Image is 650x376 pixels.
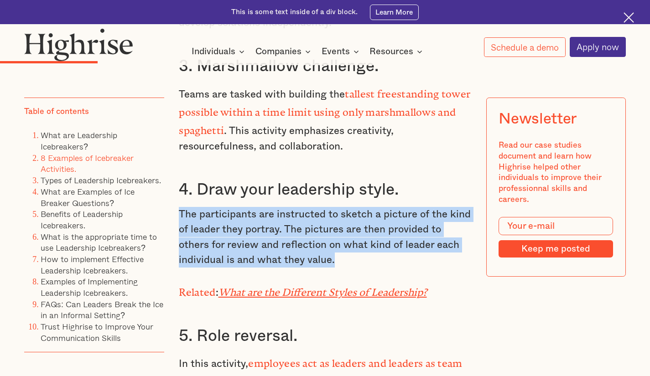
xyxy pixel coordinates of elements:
p: Teams are tasked with building the . This activity emphasizes creativity, resourcefulness, and co... [179,84,471,155]
input: Keep me posted [499,240,613,257]
h3: 3. Marshmallow challenge. [179,56,471,77]
p: : [179,282,471,300]
div: Individuals [192,46,235,57]
input: Your e-mail [499,217,613,235]
div: Events [322,46,362,57]
img: Highrise logo [24,28,133,61]
a: Apply now [570,37,626,57]
div: Companies [255,46,313,57]
a: Examples of Implementing Leadership Icebreakers. [41,275,138,299]
a: What is the appropriate time to use Leadership Icebreakers? [41,230,157,254]
div: Read our case studies document and learn how Highrise helped other individuals to improve their p... [499,140,613,205]
a: Schedule a demo [484,37,566,57]
h3: 5. Role reversal. [179,326,471,346]
div: Newsletter [499,110,577,128]
div: This is some text inside of a div block. [231,7,358,17]
a: Learn More [370,5,419,20]
strong: Related [179,286,215,293]
a: 8 Examples of Icebreaker Activities. [41,151,134,175]
a: What are Examples of Ice Breaker Questions? [41,185,135,209]
a: Trust Highrise to Improve Your Communication Skills [41,320,153,344]
div: Individuals [192,46,247,57]
div: Events [322,46,350,57]
div: Companies [255,46,302,57]
div: Table of contents [24,106,89,117]
form: Modal Form [499,217,613,258]
a: What are Leadership Icebreakers? [41,129,117,153]
a: Types of Leadership Icebreakers. [41,174,161,186]
h3: 4. Draw your leadership style. [179,180,471,200]
a: FAQs: Can Leaders Break the Ice in an Informal Setting? [41,298,163,322]
a: Benefits of Leadership Icebreakers. [41,207,123,232]
a: What are the Different Styles of Leadership? [218,286,427,293]
div: Resources [369,46,425,57]
strong: tallest freestanding tower possible within a time limit using only marshmallows and spaghetti [179,88,470,132]
div: Resources [369,46,413,57]
p: The participants are instructed to sketch a picture of the kind of leader they portray. The pictu... [179,207,471,268]
img: Cross icon [624,12,634,23]
a: How to implement Effective Leadership Icebreakers. [41,252,144,277]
